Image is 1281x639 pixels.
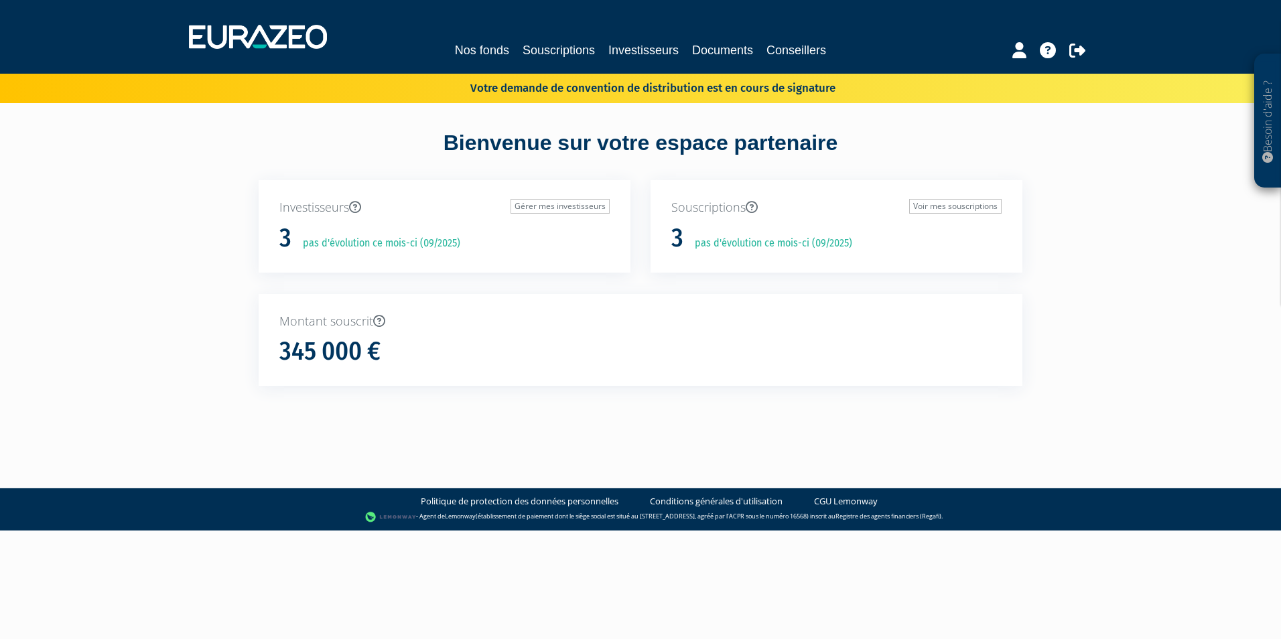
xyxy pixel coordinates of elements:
[13,510,1268,524] div: - Agent de (établissement de paiement dont le siège social est situé au [STREET_ADDRESS], agréé p...
[421,495,618,508] a: Politique de protection des données personnelles
[455,41,509,60] a: Nos fonds
[766,41,826,60] a: Conseillers
[279,224,291,253] h1: 3
[814,495,878,508] a: CGU Lemonway
[835,512,941,521] a: Registre des agents financiers (Regafi)
[279,338,381,366] h1: 345 000 €
[365,510,417,524] img: logo-lemonway.png
[523,41,595,60] a: Souscriptions
[279,313,1002,330] p: Montant souscrit
[671,224,683,253] h1: 3
[279,199,610,216] p: Investisseurs
[445,512,476,521] a: Lemonway
[650,495,783,508] a: Conditions générales d'utilisation
[685,236,852,251] p: pas d'évolution ce mois-ci (09/2025)
[293,236,460,251] p: pas d'évolution ce mois-ci (09/2025)
[189,25,327,49] img: 1732889491-logotype_eurazeo_blanc_rvb.png
[671,199,1002,216] p: Souscriptions
[431,77,835,96] p: Votre demande de convention de distribution est en cours de signature
[511,199,610,214] a: Gérer mes investisseurs
[692,41,753,60] a: Documents
[909,199,1002,214] a: Voir mes souscriptions
[249,128,1032,180] div: Bienvenue sur votre espace partenaire
[1260,61,1276,182] p: Besoin d'aide ?
[608,41,679,60] a: Investisseurs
